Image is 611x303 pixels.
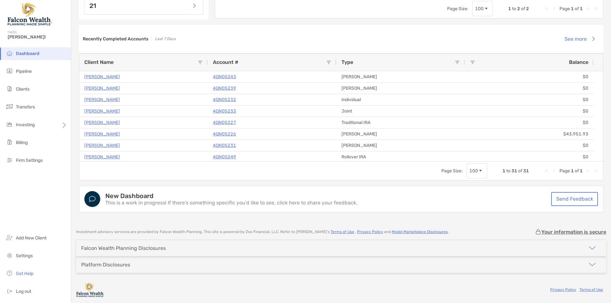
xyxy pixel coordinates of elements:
a: [PERSON_NAME] [84,96,120,104]
span: Clients [16,86,30,92]
div: 100 [469,168,478,174]
a: [PERSON_NAME] [84,119,120,127]
a: 4QN05249 [213,153,236,161]
img: settings icon [6,251,13,259]
div: Traditional IRA [336,117,465,128]
p: 4QN05239 [213,84,236,92]
div: Previous Page [552,168,557,173]
span: 1 [580,168,583,174]
div: $0 [465,71,593,82]
div: $0 [465,117,593,128]
span: Add New Client [16,235,46,241]
span: Investing [16,122,35,127]
div: Platform Disclosures [81,262,130,268]
span: Pipeline [16,69,32,74]
span: Log out [16,289,31,294]
span: 1 [571,168,574,174]
div: Falcon Wealth Planning Disclosures [81,245,166,251]
img: transfers icon [6,103,13,110]
a: 4QN05226 [213,130,236,138]
a: [PERSON_NAME] [84,153,120,161]
div: Previous Page [552,6,557,11]
img: investing icon [6,121,13,128]
img: icon arrow [588,261,596,268]
p: [PERSON_NAME] [84,130,120,138]
span: 1 [508,6,511,11]
a: Terms of Use [331,230,354,234]
a: [PERSON_NAME] [84,107,120,115]
img: get-help icon [6,269,13,277]
div: $43,951.93 [465,128,593,140]
div: 100 [475,6,484,11]
span: 31 [523,168,529,174]
img: firm-settings icon [6,156,13,164]
div: Page Size: [441,168,463,174]
span: of [575,168,579,174]
div: Page Size: [447,6,468,11]
span: of [518,168,522,174]
div: Last Page [593,168,598,173]
span: Page [559,168,570,174]
button: See more [559,32,600,46]
div: [PERSON_NAME] [336,140,465,151]
div: First Page [544,6,549,11]
div: Last Page [593,6,598,11]
div: Page Size [472,1,493,16]
span: Firm Settings [16,158,43,163]
p: Investment advisory services are provided by Falcon Wealth Planning . This site is powered by Zoe... [76,230,449,234]
span: 1 [580,6,583,11]
a: Send Feedback [551,192,598,206]
a: 4QN05232 [213,96,236,104]
img: Falcon Wealth Planning Logo [8,3,52,25]
div: $0 [465,106,593,117]
div: Rollover IRA [336,151,465,162]
span: 1 [571,6,574,11]
img: add_new_client icon [6,234,13,241]
span: Transfers [16,104,35,110]
span: of [575,6,579,11]
div: [PERSON_NAME] [336,128,465,140]
div: Next Page [585,168,590,173]
span: 1 [502,168,505,174]
span: to [506,168,510,174]
span: Client Name [84,59,114,65]
a: [PERSON_NAME] [84,141,120,149]
div: Page Size [467,163,487,178]
span: Billing [16,140,28,145]
a: 4QN05233 [213,107,236,115]
div: Next Page [585,6,590,11]
span: Balance [569,59,588,65]
a: Model Marketplace Disclosures [392,230,448,234]
p: Your information is secure [541,229,606,235]
span: of [521,6,525,11]
span: Account # [213,59,238,65]
img: logout icon [6,287,13,295]
div: Individual [336,94,465,105]
div: $0 [465,83,593,94]
h3: Recently Completed Accounts [83,36,148,42]
p: Last 7 Days [155,35,176,43]
img: pipeline icon [6,67,13,75]
img: billing icon [6,138,13,146]
div: $0 [465,140,593,151]
h4: New Dashboard [105,193,357,199]
span: Get Help [16,271,33,276]
a: 4QN05231 [213,141,236,149]
a: [PERSON_NAME] [84,84,120,92]
a: Privacy Policy [357,230,383,234]
span: Page [559,6,570,11]
div: First Page [544,168,549,173]
a: 4QN05243 [213,73,236,81]
p: 21 [89,3,96,9]
div: [PERSON_NAME] [336,71,465,82]
div: [PERSON_NAME] [336,83,465,94]
a: Terms of Use [579,287,603,292]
